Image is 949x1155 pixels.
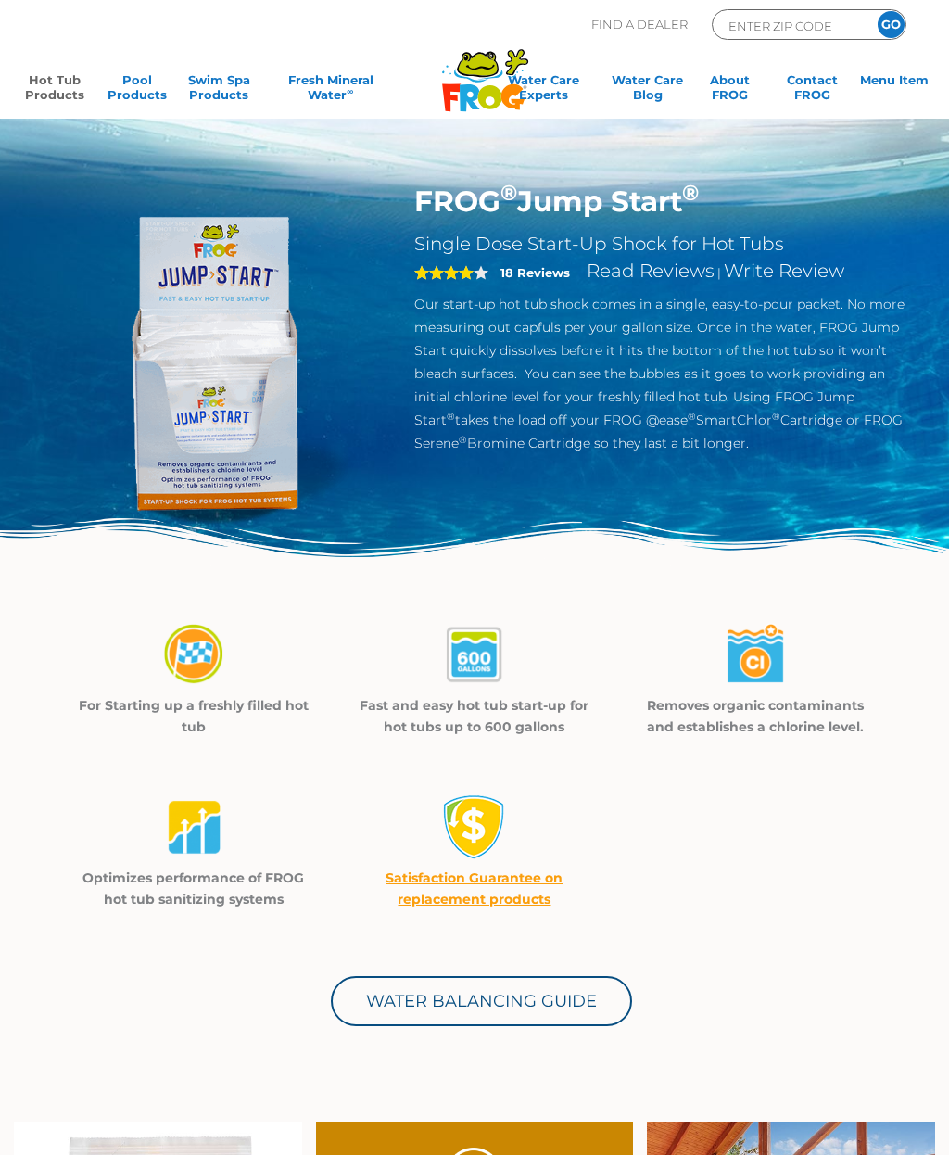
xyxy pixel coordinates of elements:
span: 4 [414,265,474,280]
a: ContactFROG [776,72,849,109]
h2: Single Dose Start-Up Shock for Hot Tubs [414,233,906,256]
sup: ® [772,411,780,423]
a: AboutFROG [693,72,766,109]
input: Zip Code Form [727,15,852,36]
a: Read Reviews [587,260,715,282]
p: Fast and easy hot tub start-up for hot tubs up to 600 gallons [357,695,591,738]
strong: 18 Reviews [500,265,570,280]
p: Our start-up hot tub shock comes in a single, easy-to-pour packet. No more measuring out capfuls ... [414,293,906,455]
sup: ® [500,179,517,206]
img: jump-start.png [43,184,386,527]
sup: ® [688,411,696,423]
a: Swim SpaProducts [183,72,256,109]
a: Menu Item [857,72,930,109]
span: | [717,265,721,280]
h1: FROG Jump Start [414,184,906,219]
sup: ∞ [347,86,353,96]
p: Find A Dealer [591,9,688,40]
a: PoolProducts [101,72,174,109]
a: Write Review [724,260,844,282]
sup: ® [459,434,467,446]
img: jumpstart-03 [723,622,788,688]
a: Water CareExperts [485,72,602,109]
a: Fresh MineralWater∞ [265,72,397,109]
img: jumpstart-01 [161,622,226,688]
p: Optimizes performance of FROG hot tub sanitizing systems [76,868,310,910]
a: Water Balancing Guide [331,976,632,1026]
img: jumpstart-02 [442,622,507,688]
sup: ® [682,179,699,206]
img: jumpstart-04 [161,794,226,860]
a: Water CareBlog [612,72,685,109]
sup: ® [447,411,455,423]
p: For Starting up a freshly filled hot tub [76,695,310,738]
a: Satisfaction Guarantee on replacement products [386,869,563,907]
a: Hot TubProducts [19,72,92,109]
input: GO [878,11,905,38]
p: Removes organic contaminants and establishes a chlorine level. [639,695,873,738]
img: money-back1-small [442,794,507,859]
